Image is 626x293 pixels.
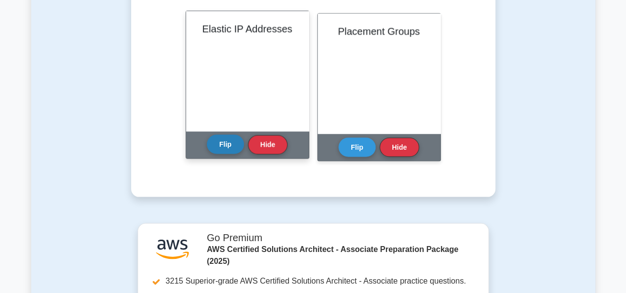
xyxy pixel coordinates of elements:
[380,137,419,157] button: Hide
[338,137,376,157] button: Flip
[207,134,244,154] button: Flip
[330,25,429,37] h2: Placement Groups
[248,135,288,154] button: Hide
[198,23,297,35] h2: Elastic IP Addresses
